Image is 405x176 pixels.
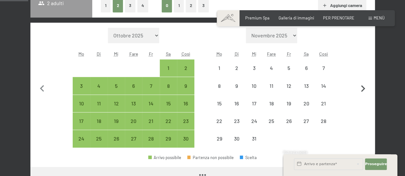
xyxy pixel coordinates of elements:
[319,51,328,57] abbr: Domenica
[73,77,90,94] div: Lunedì 3 novembre 2025
[177,77,194,94] div: Dom 09 novembre 2025
[149,118,153,124] font: 21
[297,112,315,130] div: Arrivo non possibile
[304,83,308,89] font: 13
[166,3,168,8] font: 0
[286,118,292,124] font: 26
[303,100,309,106] font: 20
[235,51,239,57] abbr: Martedì
[280,77,297,94] div: Ven 12 dicembre 2025
[304,118,309,124] font: 27
[129,51,138,57] abbr: Giovedì
[114,51,118,57] abbr: Mercoledì
[177,112,194,130] div: Arrivo possibile
[228,77,245,94] div: Mar 09 dicembre 2025
[129,51,138,57] font: Fare
[115,83,117,89] font: 5
[108,77,125,94] div: Arrivo possibile
[211,112,228,130] div: Arrivo non possibile
[315,95,332,112] div: Domenica 21 dicembre 2025
[228,130,245,147] div: Arrivo non possibile
[108,130,125,147] div: Arrivo possibile
[160,130,177,147] div: Arrivo possibile
[114,51,118,57] font: Mi
[235,51,239,57] font: Di
[160,112,177,130] div: Arrivo possibile
[131,100,136,106] font: 13
[167,65,169,71] font: 1
[177,130,194,147] div: Dom 30 novembre 2025
[78,51,84,57] font: Mo
[280,95,297,112] div: Ven 19 dicembre 2025
[36,28,49,148] button: Mese precedente
[267,51,276,57] font: Fare
[319,51,328,57] font: Così
[269,118,274,124] font: 25
[97,83,100,89] font: 4
[234,100,239,106] font: 16
[80,83,83,89] font: 3
[356,28,370,148] button: Il prossimo mese
[177,59,194,77] div: Arrivo possibile
[108,95,125,112] div: Arrivo possibile
[365,162,387,166] font: Proseguire
[97,100,101,106] font: 11
[263,59,280,77] div: Gio 04 dicembre 2025
[245,77,263,94] div: Mer 10 dicembre 2025
[365,158,387,170] button: Proseguire
[177,77,194,94] div: Arrivo possibile
[211,95,228,112] div: Lun 15 dicembre 2025
[216,51,222,57] font: Mo
[245,95,263,112] div: Mer 17 dicembre 2025
[125,130,142,147] div: Gio 27 novembre 2025
[305,65,307,71] font: 6
[374,15,385,20] font: Menù
[78,135,84,142] font: 24
[105,3,107,8] font: 1
[90,95,108,112] div: Mar 11 novembre 2025
[166,51,171,57] abbr: Sabato
[177,95,194,112] div: Arrivo possibile
[125,112,142,130] div: Arrivo possibile
[148,135,154,142] font: 28
[79,118,84,124] font: 17
[235,65,238,71] font: 2
[245,59,263,77] div: Arrivo non possibile
[252,51,256,57] abbr: Mercoledì
[193,155,234,160] font: Partenza non possibile
[90,77,108,94] div: Fare il 4 novembre 2025
[97,118,101,124] font: 18
[160,59,177,77] div: Arrivo possibile
[251,118,257,124] font: 24
[166,135,171,142] font: 29
[228,95,245,112] div: Arrivo non possibile
[245,155,257,160] font: Scelta
[142,95,159,112] div: Arrivo possibile
[211,95,228,112] div: Arrivo non possibile
[202,3,205,8] font: 3
[142,3,144,8] font: 4
[73,130,90,147] div: Lun 24 novembre 2025
[245,15,270,20] a: Premium Spa
[315,95,332,112] div: Arrivo non possibile
[114,118,118,124] font: 19
[142,130,159,147] div: Ven 28 novembre 2025
[183,135,189,142] font: 30
[142,112,159,130] div: Ven 21 novembre 2025
[315,77,332,94] div: Domenica 14 dicembre 2025
[235,83,238,89] font: 9
[73,95,90,112] div: Lun 10 novembre 2025
[211,59,228,77] div: Arrivo non possibile
[297,95,315,112] div: sabato 20 dicembre 2025
[330,3,362,8] font: Aggiungi camera
[321,118,326,124] font: 28
[166,118,171,124] font: 22
[216,118,222,124] font: 22
[228,59,245,77] div: Mar 02 dicembre 2025
[90,130,108,147] div: Fare il 25 novembre 2025
[315,77,332,94] div: Arrivo non possibile
[142,130,159,147] div: Arrivo possibile
[131,118,136,124] font: 20
[183,118,189,124] font: 23
[279,15,314,20] font: Galleria di immagini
